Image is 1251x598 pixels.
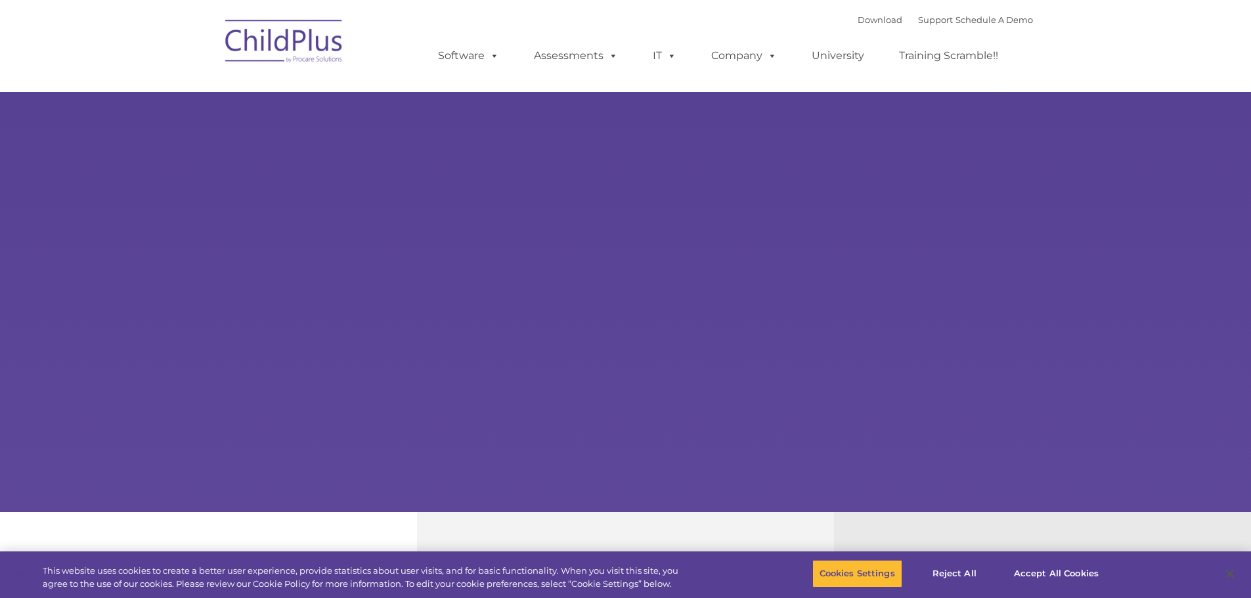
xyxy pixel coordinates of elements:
a: Support [918,14,953,25]
a: University [799,43,877,69]
a: Assessments [521,43,631,69]
a: Download [858,14,902,25]
a: Schedule A Demo [955,14,1033,25]
a: Training Scramble!! [886,43,1011,69]
button: Cookies Settings [812,560,902,587]
a: Software [425,43,512,69]
img: ChildPlus by Procare Solutions [219,11,350,76]
a: IT [640,43,690,69]
a: Company [698,43,790,69]
font: | [858,14,1033,25]
button: Reject All [913,560,996,587]
button: Close [1216,559,1244,588]
div: This website uses cookies to create a better user experience, provide statistics about user visit... [43,565,688,590]
button: Accept All Cookies [1007,560,1106,587]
